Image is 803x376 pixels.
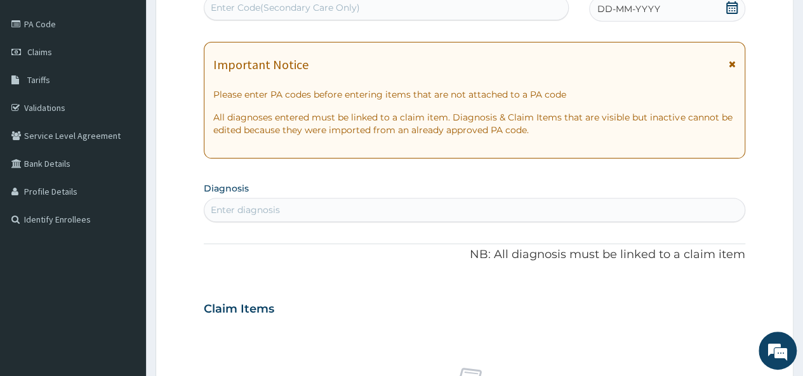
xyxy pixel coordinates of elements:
[204,182,249,195] label: Diagnosis
[213,111,736,136] p: All diagnoses entered must be linked to a claim item. Diagnosis & Claim Items that are visible bu...
[23,63,51,95] img: d_794563401_company_1708531726252_794563401
[27,74,50,86] span: Tariffs
[208,6,239,37] div: Minimize live chat window
[204,302,274,316] h3: Claim Items
[74,109,175,237] span: We're online!
[27,46,52,58] span: Claims
[597,3,660,15] span: DD-MM-YYYY
[211,1,360,14] div: Enter Code(Secondary Care Only)
[6,245,242,290] textarea: Type your message and hit 'Enter'
[213,58,309,72] h1: Important Notice
[204,247,745,263] p: NB: All diagnosis must be linked to a claim item
[213,88,736,101] p: Please enter PA codes before entering items that are not attached to a PA code
[66,71,213,88] div: Chat with us now
[211,204,280,216] div: Enter diagnosis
